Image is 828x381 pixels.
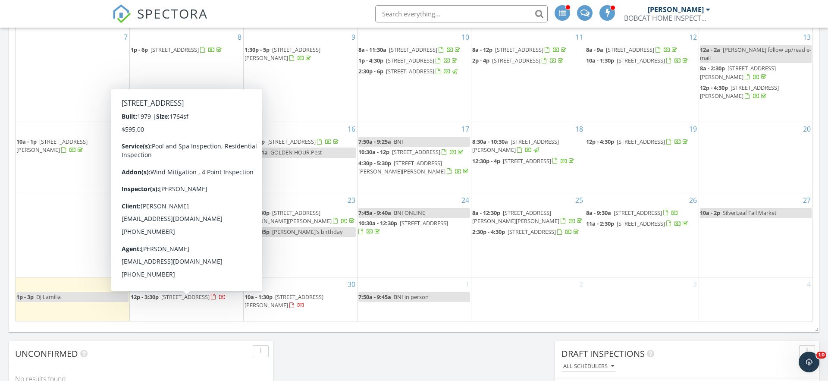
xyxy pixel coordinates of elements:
span: [STREET_ADDRESS] [161,293,210,301]
td: Go to September 25, 2025 [471,193,585,277]
span: 12a - 2a [700,46,720,54]
div: [PERSON_NAME] [648,5,704,14]
span: 8a - 9:30a [586,209,611,217]
span: 10:30a - 12p [358,148,389,156]
a: 12:30p - 4p [STREET_ADDRESS] [131,230,234,238]
span: Draft Inspections [561,348,645,359]
a: 11a - 2:30p [STREET_ADDRESS] [586,220,690,227]
span: 10a - 2p [700,209,720,217]
span: 10a - 1:30p [586,57,614,64]
span: 8a - 11:30a [358,46,386,54]
span: [STREET_ADDRESS] [614,209,662,217]
span: [STREET_ADDRESS] [151,46,199,54]
a: Go to September 10, 2025 [460,30,471,44]
a: Go to September 9, 2025 [350,30,357,44]
span: [STREET_ADDRESS][PERSON_NAME] [700,64,776,80]
a: 8:30a - 10:30a [STREET_ADDRESS][PERSON_NAME] [472,138,559,154]
td: Go to September 8, 2025 [129,30,243,122]
td: Go to October 1, 2025 [357,277,471,321]
a: 11a - 2:30p [STREET_ADDRESS] [586,219,698,229]
a: 1p - 6p [STREET_ADDRESS] [131,46,223,54]
span: [STREET_ADDRESS] [617,220,665,227]
a: 1p - 6p [STREET_ADDRESS] [131,45,242,55]
a: 8a - 2:30p [STREET_ADDRESS][PERSON_NAME] [700,64,776,80]
td: Go to September 13, 2025 [699,30,812,122]
a: Go to September 26, 2025 [687,193,699,207]
span: 10 [816,352,826,359]
span: [STREET_ADDRESS] [400,219,448,227]
span: [PERSON_NAME]'s birthday [272,228,342,236]
a: Go to September 7, 2025 [122,30,129,44]
span: 2:30p - 6p [358,67,383,75]
span: [STREET_ADDRESS][PERSON_NAME] [472,138,559,154]
span: [PERSON_NAME] 11-month insp. marketing /reminder [131,157,240,173]
a: 10a - 1:30p [STREET_ADDRESS][PERSON_NAME] [245,293,323,309]
a: Go to September 27, 2025 [801,193,812,207]
span: [STREET_ADDRESS][PERSON_NAME][PERSON_NAME] [358,159,445,175]
a: 10a - 1:30p [STREET_ADDRESS][PERSON_NAME] [245,292,356,311]
a: Go to October 4, 2025 [805,277,812,291]
span: 7:50a - 9:25a [358,138,391,145]
td: Go to September 19, 2025 [585,122,699,193]
a: 10a - 1:30p [STREET_ADDRESS] [586,56,698,66]
a: Go to September 22, 2025 [232,193,243,207]
span: [STREET_ADDRESS] [158,219,207,227]
span: 2:30p - 4:30p [472,228,505,236]
a: 10:30a - 12p [STREET_ADDRESS] [358,147,470,157]
a: 9:30a - 1p [STREET_ADDRESS] [131,219,231,227]
a: Go to September 19, 2025 [687,122,699,136]
span: [STREET_ADDRESS] [386,57,434,64]
a: 8a - 9:30a [STREET_ADDRESS] [586,208,698,218]
a: 10a - 1:30p [STREET_ADDRESS] [586,57,690,64]
span: BNI ONLINE [394,209,425,217]
span: Dj Lamilia [36,293,61,301]
span: 10a - 11a [245,148,268,156]
a: 1p - 4:30p [STREET_ADDRESS] [358,56,470,66]
input: Search everything... [375,5,548,22]
span: BNI [394,138,403,145]
span: 8a - 12:30p [472,209,500,217]
td: Go to September 21, 2025 [16,193,129,277]
span: [STREET_ADDRESS] [392,148,440,156]
a: 10:30a - 12:30p [STREET_ADDRESS] [358,218,470,237]
span: 12p - 3:30p [131,293,159,301]
a: Go to September 11, 2025 [574,30,585,44]
td: Go to September 27, 2025 [699,193,812,277]
td: Go to September 15, 2025 [129,122,243,193]
td: Go to October 2, 2025 [471,277,585,321]
a: 8a - 12p [STREET_ADDRESS] [472,45,584,55]
a: 2:30p - 4:30p [STREET_ADDRESS] [472,227,584,237]
a: Go to September 21, 2025 [118,193,129,207]
span: [STREET_ADDRESS] [617,57,665,64]
a: 8a - 12:30p [STREET_ADDRESS][PERSON_NAME][PERSON_NAME] [472,208,584,227]
a: 8a - 2:30p [STREET_ADDRESS][PERSON_NAME] [700,63,812,82]
span: 9:30a - 1p [131,219,156,227]
a: 4:30p - 5:30p [STREET_ADDRESS][PERSON_NAME][PERSON_NAME] [358,158,470,177]
span: [STREET_ADDRESS] [503,157,551,165]
a: 8a - 1:30p [STREET_ADDRESS][PERSON_NAME][PERSON_NAME] [245,209,356,225]
a: 12:30p - 4p [STREET_ADDRESS] [472,156,584,167]
td: Go to September 23, 2025 [243,193,357,277]
a: Go to September 8, 2025 [236,30,243,44]
a: 10a - 2p [STREET_ADDRESS] [245,137,356,147]
span: 10p - 11p [131,241,154,249]
a: 12p - 3:30p [STREET_ADDRESS] [131,293,226,301]
a: Go to September 12, 2025 [687,30,699,44]
a: Go to September 14, 2025 [118,122,129,136]
td: Go to September 29, 2025 [129,277,243,321]
td: Go to September 17, 2025 [357,122,471,193]
span: 10a - 2p [245,138,265,145]
span: [STREET_ADDRESS] [495,46,543,54]
img: The Best Home Inspection Software - Spectora [112,4,131,23]
td: Go to October 4, 2025 [699,277,812,321]
a: Go to September 18, 2025 [574,122,585,136]
a: Go to October 2, 2025 [577,277,585,291]
a: 8a - 9:30a [STREET_ADDRESS][PERSON_NAME] [131,138,207,154]
span: [PERSON_NAME] follow up/read e-mail [700,46,811,62]
span: 1p - 4:30p [358,57,383,64]
span: [STREET_ADDRESS] [161,230,210,238]
a: 10:30a - 12p [STREET_ADDRESS] [358,148,465,156]
span: 7:45a - 9:40a [358,209,391,217]
span: 12:30p - 4p [131,230,159,238]
span: 4:30p - 5:30p [358,159,391,167]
